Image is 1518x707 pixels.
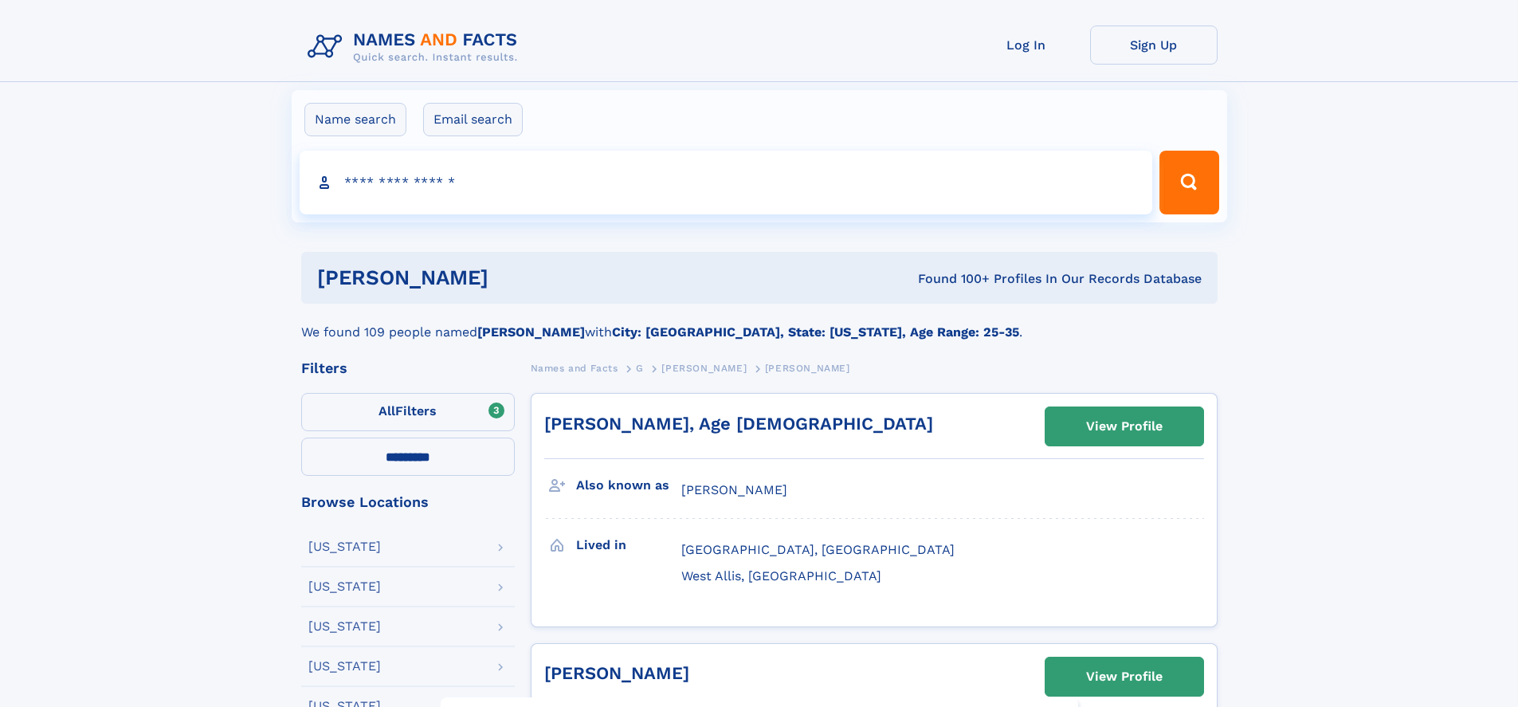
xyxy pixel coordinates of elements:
a: [PERSON_NAME] [661,358,747,378]
div: View Profile [1086,408,1163,445]
input: search input [300,151,1153,214]
div: Found 100+ Profiles In Our Records Database [703,270,1202,288]
span: [PERSON_NAME] [765,363,850,374]
a: Log In [963,26,1090,65]
div: [US_STATE] [308,540,381,553]
label: Name search [304,103,406,136]
span: [PERSON_NAME] [661,363,747,374]
a: Names and Facts [531,358,618,378]
h1: [PERSON_NAME] [317,268,704,288]
h3: Lived in [576,532,681,559]
div: [US_STATE] [308,580,381,593]
label: Filters [301,393,515,431]
b: City: [GEOGRAPHIC_DATA], State: [US_STATE], Age Range: 25-35 [612,324,1019,340]
b: [PERSON_NAME] [477,324,585,340]
label: Email search [423,103,523,136]
a: G [636,358,644,378]
div: We found 109 people named with . [301,304,1218,342]
div: [US_STATE] [308,620,381,633]
h3: Also known as [576,472,681,499]
a: [PERSON_NAME] [544,663,689,683]
a: View Profile [1045,407,1203,446]
a: View Profile [1045,658,1203,696]
img: Logo Names and Facts [301,26,531,69]
button: Search Button [1159,151,1218,214]
span: [GEOGRAPHIC_DATA], [GEOGRAPHIC_DATA] [681,542,955,557]
span: G [636,363,644,374]
a: [PERSON_NAME], Age [DEMOGRAPHIC_DATA] [544,414,933,434]
div: [US_STATE] [308,660,381,673]
span: All [379,403,395,418]
div: View Profile [1086,658,1163,695]
span: [PERSON_NAME] [681,482,787,497]
span: West Allis, [GEOGRAPHIC_DATA] [681,568,881,583]
div: Filters [301,361,515,375]
a: Sign Up [1090,26,1218,65]
div: Browse Locations [301,495,515,509]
